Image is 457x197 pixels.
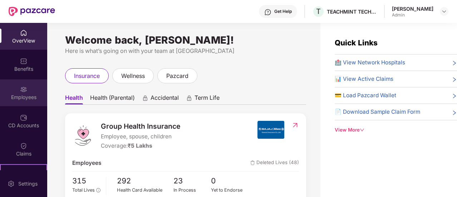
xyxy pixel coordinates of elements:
[20,58,27,65] img: svg+xml;base64,PHN2ZyBpZD0iQmVuZWZpdHMiIHhtbG5zPSJodHRwOi8vd3d3LnczLm9yZy8yMDAwL3N2ZyIgd2lkdGg9Ij...
[117,175,173,187] span: 292
[117,187,173,194] div: Health Card Available
[335,38,378,47] span: Quick Links
[20,142,27,149] img: svg+xml;base64,PHN2ZyBpZD0iQ2xhaW0iIHhtbG5zPSJodHRwOi8vd3d3LnczLm9yZy8yMDAwL3N2ZyIgd2lkdGg9IjIwIi...
[9,7,55,16] img: New Pazcare Logo
[264,9,271,16] img: svg+xml;base64,PHN2ZyBpZD0iSGVscC0zMngzMiIgeG1sbnM9Imh0dHA6Ly93d3cudzMub3JnLzIwMDAvc3ZnIiB3aWR0aD...
[166,72,188,80] span: pazcard
[335,91,396,100] span: 💳 Load Pazcard Wallet
[211,175,249,187] span: 0
[20,86,27,93] img: svg+xml;base64,PHN2ZyBpZD0iRW1wbG95ZWVzIiB4bWxucz0iaHR0cDovL3d3dy53My5vcmcvMjAwMC9zdmciIHdpZHRoPS...
[90,94,135,104] span: Health (Parental)
[72,125,94,146] img: logo
[121,72,145,80] span: wellness
[16,180,40,187] div: Settings
[101,121,180,132] span: Group Health Insurance
[65,37,306,43] div: Welcome back, [PERSON_NAME]!
[335,108,420,116] span: 📄 Download Sample Claim Form
[101,132,180,141] span: Employee, spouse, children
[195,94,220,104] span: Term Life
[211,187,249,194] div: Yet to Endorse
[20,29,27,36] img: svg+xml;base64,PHN2ZyBpZD0iSG9tZSIgeG1sbnM9Imh0dHA6Ly93d3cudzMub3JnLzIwMDAvc3ZnIiB3aWR0aD0iMjAiIG...
[65,94,83,104] span: Health
[452,93,457,100] span: right
[316,7,321,16] span: T
[20,114,27,121] img: svg+xml;base64,PHN2ZyBpZD0iQ0RfQWNjb3VudHMiIGRhdGEtbmFtZT0iQ0QgQWNjb3VudHMiIHhtbG5zPSJodHRwOi8vd3...
[291,122,299,129] img: RedirectIcon
[142,95,148,101] div: animation
[452,109,457,116] span: right
[72,175,100,187] span: 315
[173,187,211,194] div: In Process
[392,12,433,18] div: Admin
[392,5,433,12] div: [PERSON_NAME]
[274,9,292,14] div: Get Help
[335,58,405,67] span: 🏥 View Network Hospitals
[151,94,179,104] span: Accidental
[360,128,364,132] span: down
[74,72,100,80] span: insurance
[65,46,306,55] div: Here is what’s going on with your team at [GEOGRAPHIC_DATA]
[173,175,211,187] span: 23
[441,9,447,14] img: svg+xml;base64,PHN2ZyBpZD0iRHJvcGRvd24tMzJ4MzIiIHhtbG5zPSJodHRwOi8vd3d3LnczLm9yZy8yMDAwL3N2ZyIgd2...
[8,180,15,187] img: svg+xml;base64,PHN2ZyBpZD0iU2V0dGluZy0yMHgyMCIgeG1sbnM9Imh0dHA6Ly93d3cudzMub3JnLzIwMDAvc3ZnIiB3aW...
[101,142,180,150] div: Coverage:
[335,126,457,134] div: View More
[128,142,152,149] span: ₹5 Lakhs
[96,188,100,192] span: info-circle
[250,161,255,165] img: deleteIcon
[72,187,95,193] span: Total Lives
[335,75,393,83] span: 📊 View Active Claims
[327,8,377,15] div: TEACHMINT TECHNOLOGIES PRIVATE LIMITED
[452,76,457,83] span: right
[452,60,457,67] span: right
[186,95,192,101] div: animation
[257,121,284,139] img: insurerIcon
[250,159,299,167] span: Deleted Lives (48)
[72,159,101,167] span: Employees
